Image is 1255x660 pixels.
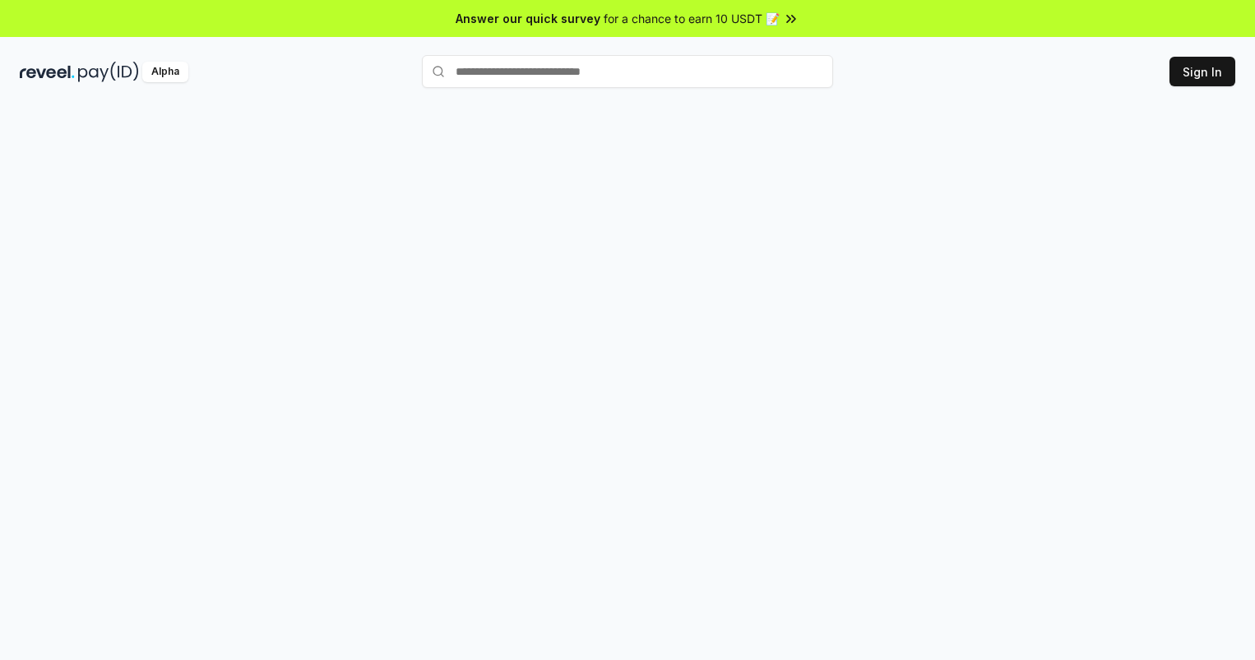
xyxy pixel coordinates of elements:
img: pay_id [78,62,139,82]
div: Alpha [142,62,188,82]
span: Answer our quick survey [456,10,600,27]
span: for a chance to earn 10 USDT 📝 [604,10,780,27]
img: reveel_dark [20,62,75,82]
button: Sign In [1169,57,1235,86]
